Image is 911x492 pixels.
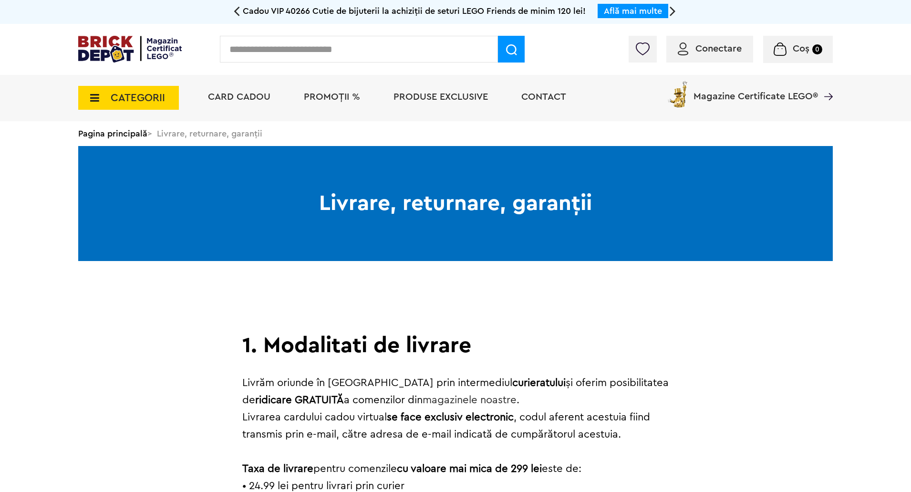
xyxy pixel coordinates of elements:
[793,44,809,53] span: Coș
[78,146,833,261] h1: Livrare, returnare, garanţii
[208,92,270,102] a: Card Cadou
[423,395,517,405] a: magazinele noastre
[521,92,566,102] a: Contact
[242,463,313,474] strong: Taxa de livrare
[678,44,742,53] a: Conectare
[397,463,542,474] strong: cu valoare mai mica de 299 lei
[694,79,818,101] span: Magazine Certificate LEGO®
[242,374,669,443] p: Livrăm oriunde în [GEOGRAPHIC_DATA] prin intermediul şi oferim posibilitatea de a comenzilor din ...
[695,44,742,53] span: Conectare
[604,7,662,15] a: Află mai multe
[512,377,566,388] strong: curieratului
[818,79,833,89] a: Magazine Certificate LEGO®
[387,412,514,422] strong: se face exclusiv electronic
[304,92,360,102] a: PROMOȚII %
[243,7,586,15] span: Cadou VIP 40266 Cutie de bijuterii la achiziții de seturi LEGO Friends de minim 120 lei!
[812,44,822,54] small: 0
[255,395,344,405] strong: ridicare GRATUITĂ
[242,334,669,357] h1: 1. Modalitati de livrare
[111,93,165,103] span: CATEGORII
[78,121,833,146] div: > Livrare, returnare, garanţii
[78,129,147,138] a: Pagina principală
[393,92,488,102] a: Produse exclusive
